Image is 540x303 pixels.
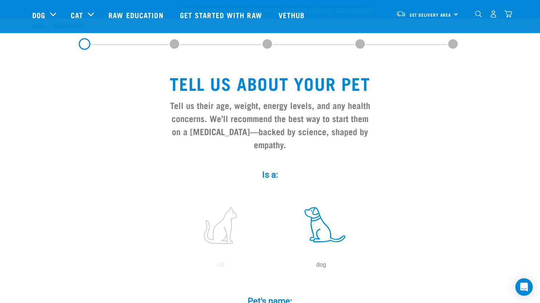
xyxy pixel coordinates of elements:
[101,0,172,29] a: Raw Education
[161,168,379,181] label: Is a:
[490,10,497,18] img: user.png
[396,11,406,17] img: van-moving.png
[172,260,269,269] p: cat
[173,0,271,29] a: Get started with Raw
[32,9,45,20] a: Dog
[167,98,373,151] h3: Tell us their age, weight, energy levels, and any health concerns. We’ll recommend the best way t...
[504,10,512,18] img: home-icon@2x.png
[409,13,452,16] span: Set Delivery Area
[271,0,314,29] a: Vethub
[272,260,370,269] p: dog
[71,9,83,20] a: Cat
[167,73,373,93] h1: Tell us about your pet
[475,11,482,17] img: home-icon-1@2x.png
[515,278,533,296] div: Open Intercom Messenger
